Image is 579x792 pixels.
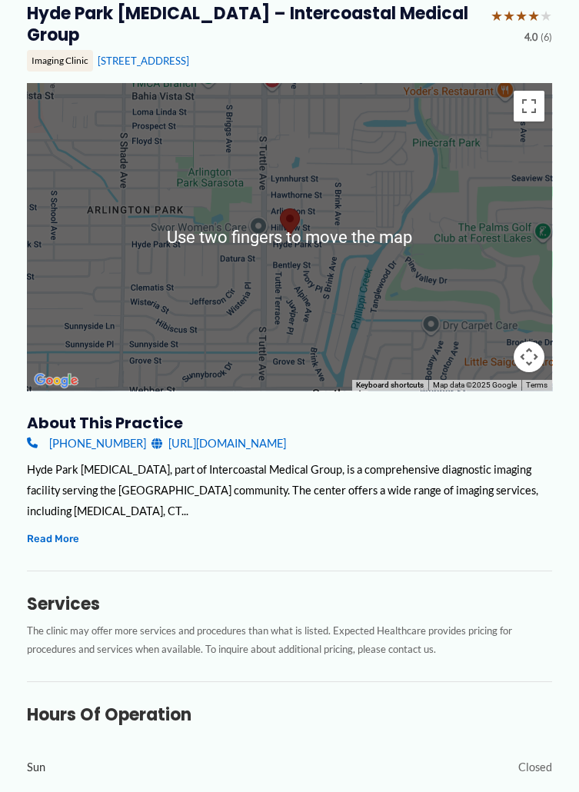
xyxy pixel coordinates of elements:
h3: Services [27,594,553,615]
h2: Hyde Park [MEDICAL_DATA] – Intercoastal Medical Group [27,3,480,47]
button: Toggle fullscreen view [514,91,544,121]
span: Sun [27,757,45,777]
a: Open this area in Google Maps (opens a new window) [31,371,82,391]
span: 4.0 [524,28,537,47]
div: Hyde Park [MEDICAL_DATA], part of Intercoastal Medical Group, is a comprehensive diagnostic imagi... [27,459,553,521]
h3: About this practice [27,413,553,433]
span: ★ [515,3,527,29]
span: ★ [527,3,540,29]
span: Map data ©2025 Google [433,381,517,389]
a: [PHONE_NUMBER] [27,433,146,454]
div: Imaging Clinic [27,50,93,72]
span: ★ [503,3,515,29]
h3: Hours of Operation [27,704,553,726]
span: ★ [540,3,552,29]
span: Closed [518,757,552,777]
span: ★ [491,3,503,29]
a: Terms (opens in new tab) [526,381,547,389]
span: (6) [541,28,552,47]
button: Read More [27,530,79,547]
img: Google [31,371,82,391]
a: [STREET_ADDRESS] [98,55,189,67]
p: The clinic may offer more services and procedures than what is listed. Expected Healthcare provid... [27,621,553,659]
button: Map camera controls [514,341,544,372]
button: Keyboard shortcuts [356,380,424,391]
a: [URL][DOMAIN_NAME] [151,433,286,454]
